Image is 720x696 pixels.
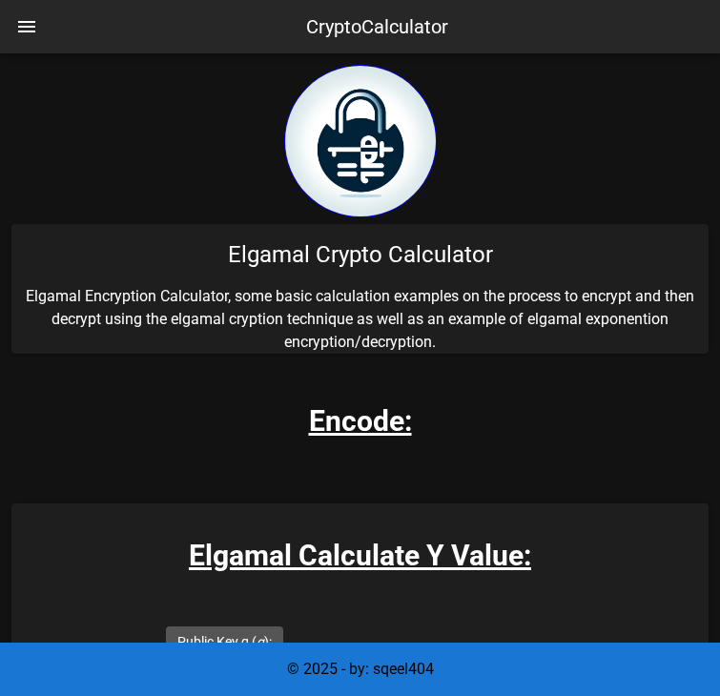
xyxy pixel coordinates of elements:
[11,534,709,577] h3: Elgamal Calculate Y Value:
[4,4,50,50] button: nav-menu-toggle
[11,224,709,285] div: Elgamal Crypto Calculator
[284,203,437,221] a: home
[257,634,264,649] i: g
[306,12,448,41] div: CryptoCalculator
[309,399,412,442] h3: Encode:
[287,660,434,678] span: © 2025 - by: sqeel404
[177,632,272,651] label: Public Key g ( ):
[11,285,709,354] p: Elgamal Encryption Calculator, some basic calculation examples on the process to encrypt and then...
[284,65,437,217] img: encryption logo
